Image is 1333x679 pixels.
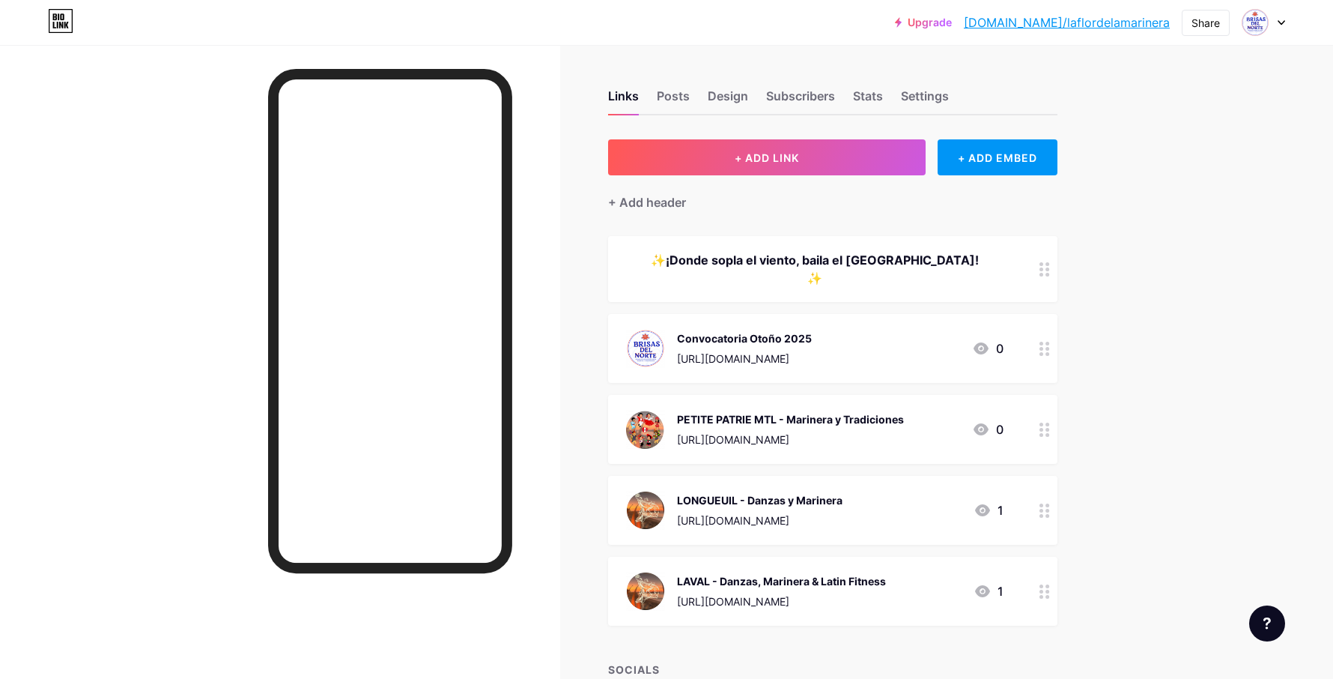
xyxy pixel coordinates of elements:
div: [URL][DOMAIN_NAME] [677,432,904,447]
div: Design [708,87,748,114]
div: [URL][DOMAIN_NAME] [677,594,886,609]
div: Settings [901,87,949,114]
img: PETITE PATRIE MTL - Marinera y Tradiciones [626,410,665,449]
img: laflordelamarinera [1241,8,1269,37]
div: Convocatoria Otoño 2025 [677,331,812,346]
button: + ADD LINK [608,139,926,175]
span: + ADD LINK [735,151,799,164]
div: PETITE PATRIE MTL - Marinera y Tradiciones [677,411,904,427]
img: Convocatoria Otoño 2025 [626,329,665,368]
div: 1 [974,501,1003,519]
div: LONGUEUIL - Danzas y Marinera [677,492,842,508]
div: SOCIALS [608,662,1057,678]
a: [DOMAIN_NAME]/laflordelamarinera [964,13,1170,31]
div: 0 [972,339,1003,357]
div: LAVAL - Danzas, Marinera & Latin Fitness [677,573,886,589]
div: Posts [657,87,690,114]
div: ✨¡Donde sopla el viento, baila el [GEOGRAPHIC_DATA]!✨ [626,251,1003,287]
div: Subscribers [766,87,835,114]
a: Upgrade [895,16,952,28]
div: 0 [972,420,1003,438]
div: Share [1191,15,1220,31]
div: Links [608,87,639,114]
div: Stats [853,87,883,114]
img: LONGUEUIL - Danzas y Marinera [626,491,665,530]
div: + ADD EMBED [938,139,1057,175]
div: [URL][DOMAIN_NAME] [677,351,812,366]
div: + Add header [608,193,686,211]
div: [URL][DOMAIN_NAME] [677,513,842,528]
img: LAVAL - Danzas, Marinera & Latin Fitness [626,572,665,611]
div: 1 [974,582,1003,600]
